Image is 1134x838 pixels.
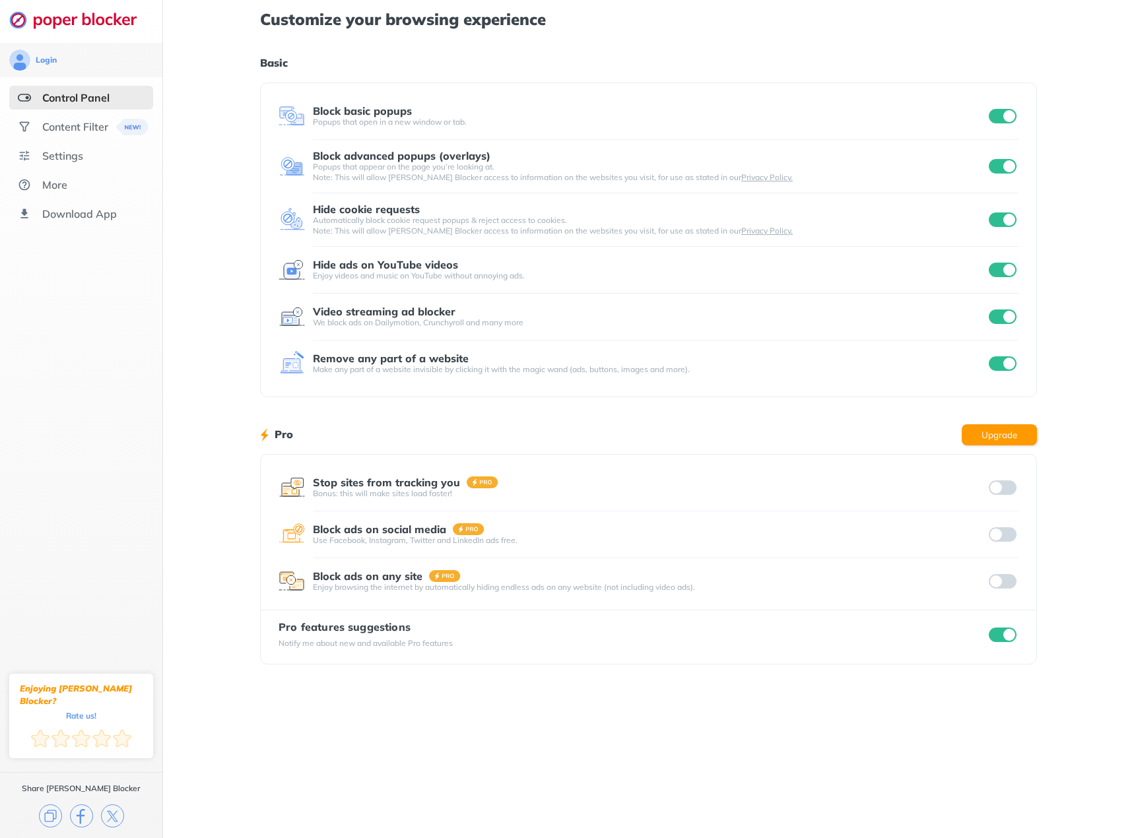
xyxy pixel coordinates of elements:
div: Settings [42,149,83,162]
div: Enjoy videos and music on YouTube without annoying ads. [313,271,986,281]
img: settings.svg [18,149,31,162]
button: Upgrade [962,424,1037,445]
a: Privacy Policy. [741,172,793,182]
div: Hide ads on YouTube videos [313,259,458,271]
img: feature icon [279,474,305,501]
div: Block ads on social media [313,523,446,535]
div: Login [36,55,57,65]
div: Notify me about new and available Pro features [279,638,453,649]
img: feature icon [279,350,305,377]
div: Block ads on any site [313,570,422,582]
div: Popups that open in a new window or tab. [313,117,986,127]
div: Block basic popups [313,105,412,117]
img: feature icon [279,521,305,548]
img: pro-badge.svg [429,570,461,582]
img: facebook.svg [70,804,93,827]
div: More [42,178,67,191]
img: avatar.svg [9,49,30,71]
div: We block ads on Dailymotion, Crunchyroll and many more [313,317,986,328]
div: Enjoy browsing the internet by automatically hiding endless ads on any website (not including vid... [313,582,986,593]
img: menuBanner.svg [112,119,145,135]
div: Video streaming ad blocker [313,306,455,317]
h1: Pro [275,426,293,443]
div: Stop sites from tracking you [313,476,460,488]
img: about.svg [18,178,31,191]
div: Share [PERSON_NAME] Blocker [22,783,141,794]
img: feature icon [279,257,305,283]
div: Control Panel [42,91,110,104]
div: Bonus: this will make sites load faster! [313,488,986,499]
img: logo-webpage.svg [9,11,151,29]
div: Hide cookie requests [313,203,420,215]
img: x.svg [101,804,124,827]
div: Use Facebook, Instagram, Twitter and LinkedIn ads free. [313,535,986,546]
img: social.svg [18,120,31,133]
img: feature icon [279,568,305,595]
a: Privacy Policy. [741,226,793,236]
img: download-app.svg [18,207,31,220]
h1: Customize your browsing experience [260,11,1037,28]
div: Content Filter [42,120,108,133]
div: Make any part of a website invisible by clicking it with the magic wand (ads, buttons, images and... [313,364,986,375]
div: Enjoying [PERSON_NAME] Blocker? [20,682,143,707]
img: features-selected.svg [18,91,31,104]
img: pro-badge.svg [467,476,498,488]
div: Rate us! [66,713,96,719]
h1: Basic [260,54,1037,71]
img: pro-badge.svg [453,523,484,535]
div: Block advanced popups (overlays) [313,150,490,162]
div: Pro features suggestions [279,621,453,633]
div: Remove any part of a website [313,352,469,364]
div: Automatically block cookie request popups & reject access to cookies. Note: This will allow [PERS... [313,215,986,236]
div: Popups that appear on the page you’re looking at. Note: This will allow [PERSON_NAME] Blocker acc... [313,162,986,183]
img: feature icon [279,207,305,233]
img: copy.svg [39,804,62,827]
div: Download App [42,207,117,220]
img: feature icon [279,103,305,129]
img: feature icon [279,153,305,179]
img: lighting bolt [260,427,269,443]
img: feature icon [279,304,305,330]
